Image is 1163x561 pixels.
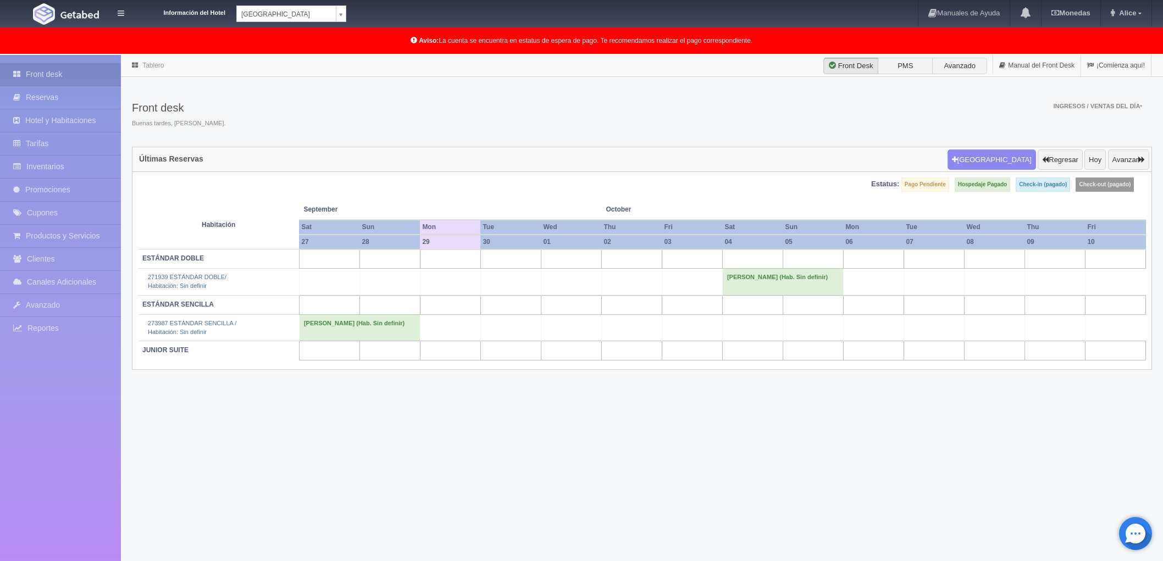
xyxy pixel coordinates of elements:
th: 10 [1085,235,1145,249]
b: Monedas [1051,9,1090,17]
th: Thu [601,220,662,235]
th: 07 [904,235,964,249]
b: Aviso: [419,37,439,45]
a: [GEOGRAPHIC_DATA] [236,5,346,22]
a: Tablero [142,62,164,69]
th: Wed [541,220,601,235]
span: Alice [1116,9,1136,17]
th: Sat [299,220,359,235]
th: Sun [783,220,843,235]
label: Hospedaje Pagado [955,177,1010,192]
th: Wed [964,220,1024,235]
h4: Últimas Reservas [139,155,203,163]
th: 05 [783,235,843,249]
label: Check-out (pagado) [1076,177,1134,192]
label: Pago Pendiente [901,177,949,192]
button: Avanzar [1108,149,1149,170]
a: ¡Comienza aquí! [1081,55,1151,76]
td: [PERSON_NAME] (Hab. Sin definir) [722,269,843,295]
th: Tue [904,220,964,235]
th: Sat [722,220,783,235]
th: 04 [722,235,783,249]
th: Tue [480,220,541,235]
th: 30 [480,235,541,249]
img: Getabed [33,3,55,25]
b: JUNIOR SUITE [142,346,189,354]
h3: Front desk [132,102,226,114]
strong: Habitación [202,221,235,229]
th: Fri [662,220,722,235]
dt: Información del Hotel [137,5,225,18]
span: September [303,205,416,214]
span: Ingresos / Ventas del día [1053,103,1142,109]
span: October [606,205,718,214]
th: Mon [420,220,480,235]
th: Sun [359,220,420,235]
a: 271939 ESTÁNDAR DOBLE/Habitación: Sin definir [148,274,226,289]
label: Check-in (pagado) [1016,177,1070,192]
a: Manual del Front Desk [993,55,1081,76]
th: 06 [843,235,904,249]
th: Fri [1085,220,1145,235]
th: 27 [299,235,359,249]
th: 01 [541,235,601,249]
a: 273987 ESTÁNDAR SENCILLA /Habitación: Sin definir [148,320,236,335]
button: Regresar [1038,149,1082,170]
th: 09 [1024,235,1085,249]
b: ESTÁNDAR SENCILLA [142,301,214,308]
b: ESTÁNDAR DOBLE [142,254,204,262]
label: Front Desk [823,58,878,74]
th: 29 [420,235,480,249]
button: Hoy [1084,149,1106,170]
img: Getabed [60,10,99,19]
th: 03 [662,235,722,249]
span: [GEOGRAPHIC_DATA] [241,6,331,23]
th: Thu [1024,220,1085,235]
label: Avanzado [932,58,987,74]
td: [PERSON_NAME] (Hab. Sin definir) [299,314,420,341]
label: Estatus: [871,179,899,190]
th: 02 [601,235,662,249]
th: Mon [843,220,904,235]
th: 28 [359,235,420,249]
th: 08 [964,235,1024,249]
span: Buenas tardes, [PERSON_NAME]. [132,119,226,128]
label: PMS [878,58,933,74]
button: [GEOGRAPHIC_DATA] [948,149,1036,170]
